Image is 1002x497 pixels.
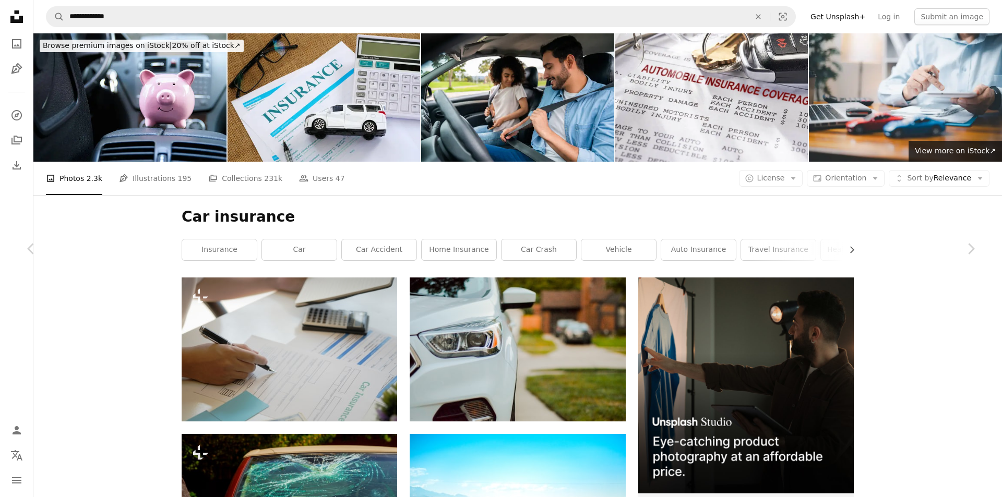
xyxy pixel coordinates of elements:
button: Clear [747,7,770,27]
img: vehicle headlight [410,277,625,421]
span: 231k [264,173,282,184]
button: Language [6,445,27,466]
span: License [757,174,785,182]
button: Menu [6,470,27,491]
a: Log in / Sign up [6,420,27,441]
a: vehicle headlight [410,345,625,354]
a: vehicle [581,239,656,260]
h1: Car insurance [182,208,854,226]
img: Piggy bank in a car – symbolic image for vehicle purchase, insurance or driving costs [33,33,226,162]
a: Photos [6,33,27,54]
a: home insurance [422,239,496,260]
span: 47 [336,173,345,184]
a: car crash [502,239,576,260]
a: Explore [6,105,27,126]
button: License [739,170,803,187]
a: Get Unsplash+ [804,8,872,25]
button: Submit an image [914,8,989,25]
button: Sort byRelevance [889,170,989,187]
a: health insurance [821,239,896,260]
a: travel insurance [741,239,816,260]
button: Visual search [770,7,795,27]
a: Browse premium images on iStock|20% off at iStock↗ [33,33,250,58]
button: Orientation [807,170,885,187]
span: Relevance [907,173,971,184]
a: Download History [6,155,27,176]
a: car accident [342,239,416,260]
img: file-1715714098234-25b8b4e9d8faimage [638,277,854,493]
a: insurance [182,239,257,260]
button: Search Unsplash [46,7,64,27]
span: View more on iStock ↗ [915,147,996,155]
a: Collections [6,130,27,151]
img: Couple in a car fastening their seat belts [421,33,614,162]
a: car [262,239,337,260]
a: Next [939,199,1002,299]
img: Man signs insurance policy. [182,277,397,421]
a: View more on iStock↗ [909,141,1002,162]
span: 195 [178,173,192,184]
a: Log in [872,8,906,25]
form: Find visuals sitewide [46,6,796,27]
span: Orientation [825,174,866,182]
span: Sort by [907,174,933,182]
span: 20% off at iStock ↗ [43,41,241,50]
a: Users 47 [299,162,345,195]
button: scroll list to the right [842,239,854,260]
a: Illustrations 195 [119,162,192,195]
span: Browse premium images on iStock | [43,41,172,50]
img: Auto and Car Insurance policy with keys [615,33,808,162]
a: Collections 231k [208,162,282,195]
a: Man signs insurance policy. [182,345,397,354]
img: Toy Car In Front Of Businessman Calculating Loan. Saving money for car concept, trade car for cas... [809,33,1002,162]
a: auto insurance [661,239,736,260]
img: Car insurance form, car insurance claim form [228,33,421,162]
a: Illustrations [6,58,27,79]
